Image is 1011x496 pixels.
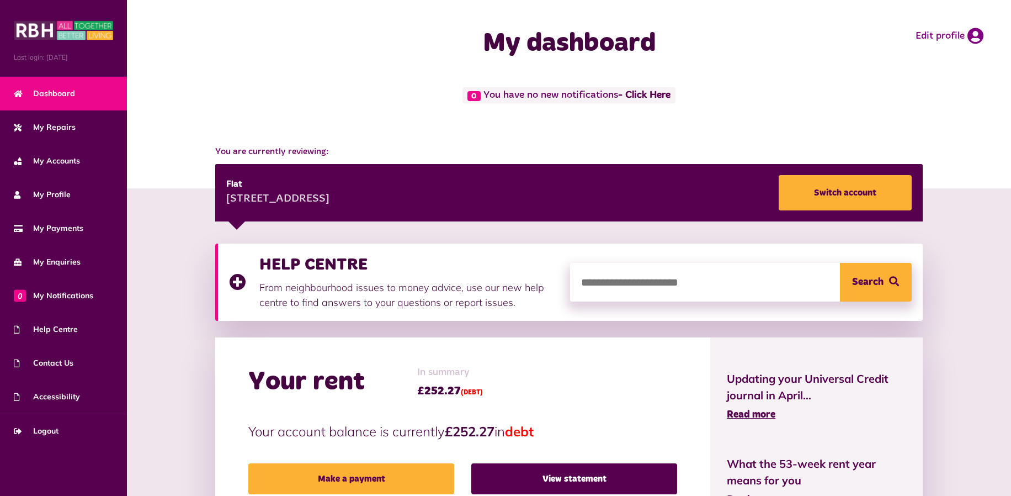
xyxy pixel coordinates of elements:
[417,365,483,380] span: In summary
[226,191,329,208] div: [STREET_ADDRESS]
[471,463,677,494] a: View statement
[852,263,884,302] span: Search
[248,366,365,398] h2: Your rent
[226,178,329,191] div: Flat
[14,19,113,41] img: MyRBH
[445,423,494,440] strong: £252.27
[618,91,671,101] a: - Click Here
[14,122,76,133] span: My Repairs
[727,371,906,423] a: Updating your Universal Credit journal in April... Read more
[14,189,71,200] span: My Profile
[727,371,906,404] span: Updating your Universal Credit journal in April...
[14,290,93,302] span: My Notifications
[14,88,75,99] span: Dashboard
[14,155,80,167] span: My Accounts
[359,28,779,60] h1: My dashboard
[14,289,26,302] span: 0
[259,255,559,275] h3: HELP CENTRE
[215,145,923,159] span: You are currently reviewing:
[14,256,81,268] span: My Enquiries
[14,391,80,403] span: Accessibility
[467,91,481,101] span: 0
[248,463,454,494] a: Make a payment
[916,28,983,44] a: Edit profile
[461,389,483,396] span: (DEBT)
[727,456,906,489] span: What the 53-week rent year means for you
[14,52,113,62] span: Last login: [DATE]
[505,423,534,440] span: debt
[14,357,73,369] span: Contact Us
[462,87,675,103] span: You have no new notifications
[14,324,78,335] span: Help Centre
[417,383,483,399] span: £252.27
[727,410,775,420] span: Read more
[248,421,677,441] p: Your account balance is currently in
[779,175,912,210] a: Switch account
[14,425,58,437] span: Logout
[840,263,912,302] button: Search
[259,280,559,310] p: From neighbourhood issues to money advice, use our new help centre to find answers to your questi...
[14,223,83,234] span: My Payments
